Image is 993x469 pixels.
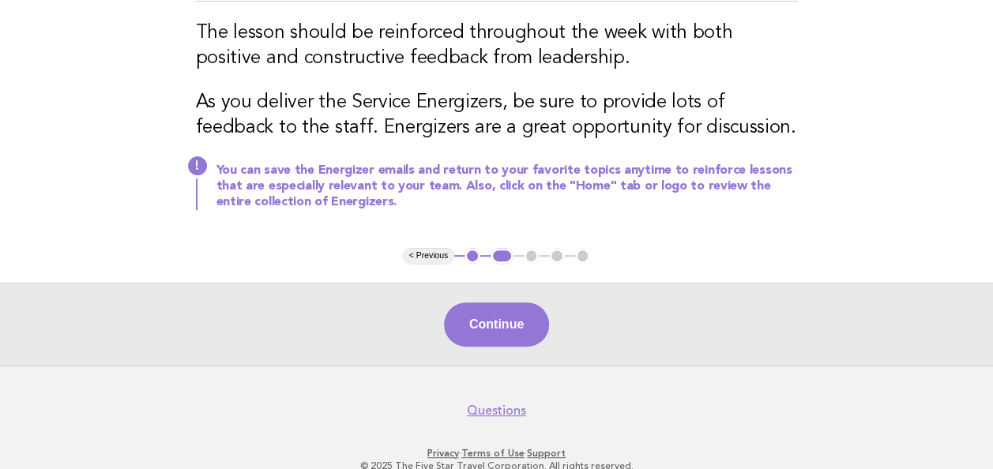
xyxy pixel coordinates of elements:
button: 1 [465,248,480,264]
a: Terms of Use [461,448,525,459]
button: < Previous [403,248,454,264]
p: · · [22,447,971,460]
h3: As you deliver the Service Energizers, be sure to provide lots of feedback to the staff. Energize... [196,90,798,141]
button: 2 [491,248,513,264]
button: Continue [444,302,549,347]
a: Privacy [427,448,459,459]
h3: You can save the Energizer emails and return to your favorite topics anytime to reinforce lessons... [216,163,798,210]
a: Support [527,448,566,459]
h3: The lesson should be reinforced throughout the week with both positive and constructive feedback ... [196,21,798,71]
a: Questions [467,403,526,418]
